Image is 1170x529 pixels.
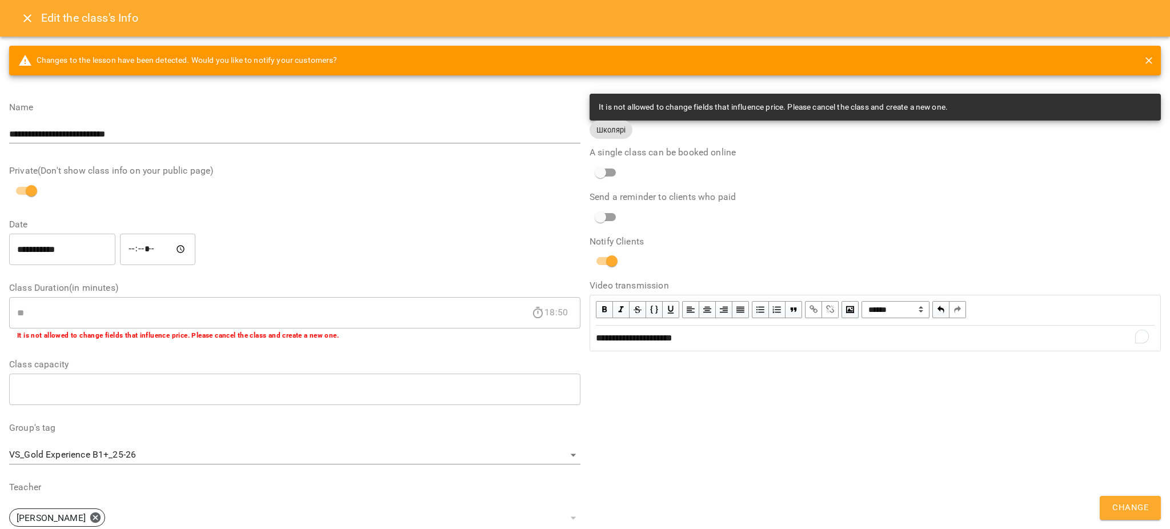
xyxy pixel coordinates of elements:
[9,103,580,112] label: Name
[590,193,1161,202] label: Send a reminder to clients who paid
[9,423,580,432] label: Group's tag
[682,301,699,318] button: Align Left
[9,360,580,369] label: Class capacity
[590,148,1161,157] label: A single class can be booked online
[949,301,966,318] button: Redo
[591,326,1160,350] div: To enrich screen reader interactions, please activate Accessibility in Grammarly extension settings
[590,125,632,135] span: Школярі
[646,301,663,318] button: Monospace
[716,301,732,318] button: Align Right
[17,511,86,525] p: [PERSON_NAME]
[613,301,630,318] button: Italic
[9,220,580,229] label: Date
[822,301,839,318] button: Remove Link
[590,237,1161,246] label: Notify Clients
[842,301,859,318] button: Image
[630,301,646,318] button: Strikethrough
[1141,53,1156,68] button: close
[805,301,822,318] button: Link
[590,281,1161,290] label: Video transmission
[752,301,769,318] button: UL
[9,166,580,175] label: Private(Don't show class info on your public page)
[786,301,802,318] button: Blockquote
[699,301,716,318] button: Align Center
[599,97,948,118] div: It is not allowed to change fields that influence price. Please cancel the class and create a new...
[9,508,105,527] div: [PERSON_NAME]
[1112,500,1148,515] span: Change
[596,301,613,318] button: Bold
[1100,496,1161,520] button: Change
[17,331,339,339] b: It is not allowed to change fields that influence price. Please cancel the class and create a new...
[18,54,338,67] span: Changes to the lesson have been detected. Would you like to notify your customers?
[932,301,949,318] button: Undo
[862,301,929,318] select: Block type
[862,301,929,318] span: Normal
[41,9,138,27] h6: Edit the class's Info
[732,301,749,318] button: Align Justify
[9,283,580,292] label: Class Duration(in minutes)
[9,483,580,492] label: Teacher
[769,301,786,318] button: OL
[663,301,679,318] button: Underline
[14,5,41,32] button: Close
[9,446,580,464] div: VS_Gold Experience B1+_25-26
